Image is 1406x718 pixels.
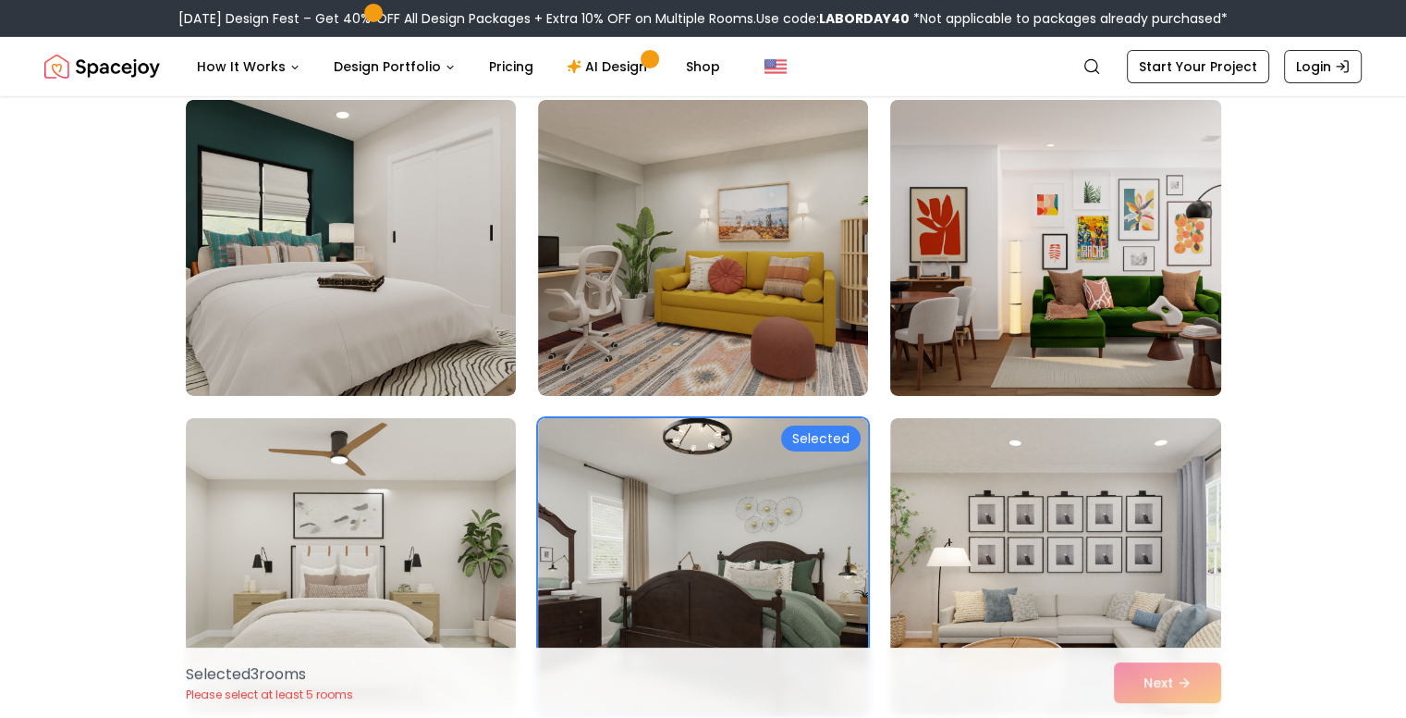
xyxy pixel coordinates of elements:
[764,56,787,78] img: United States
[319,48,471,85] button: Design Portfolio
[671,48,735,85] a: Shop
[819,9,910,28] b: LABORDAY40
[781,426,861,452] div: Selected
[756,9,910,28] span: Use code:
[1284,50,1362,83] a: Login
[186,100,516,396] img: Room room-58
[538,100,868,396] img: Room room-59
[186,687,353,702] p: Please select at least 5 rooms
[910,9,1228,28] span: *Not applicable to packages already purchased*
[890,418,1220,714] img: Room room-63
[1127,50,1269,83] a: Start Your Project
[44,48,160,85] img: Spacejoy Logo
[538,418,868,714] img: Room room-62
[882,93,1229,403] img: Room room-60
[186,418,516,714] img: Room room-61
[474,48,548,85] a: Pricing
[178,9,1228,28] div: [DATE] Design Fest – Get 40% OFF All Design Packages + Extra 10% OFF on Multiple Rooms.
[44,37,1362,96] nav: Global
[44,48,160,85] a: Spacejoy
[186,663,353,686] p: Selected 3 room s
[552,48,667,85] a: AI Design
[182,48,315,85] button: How It Works
[182,48,735,85] nav: Main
